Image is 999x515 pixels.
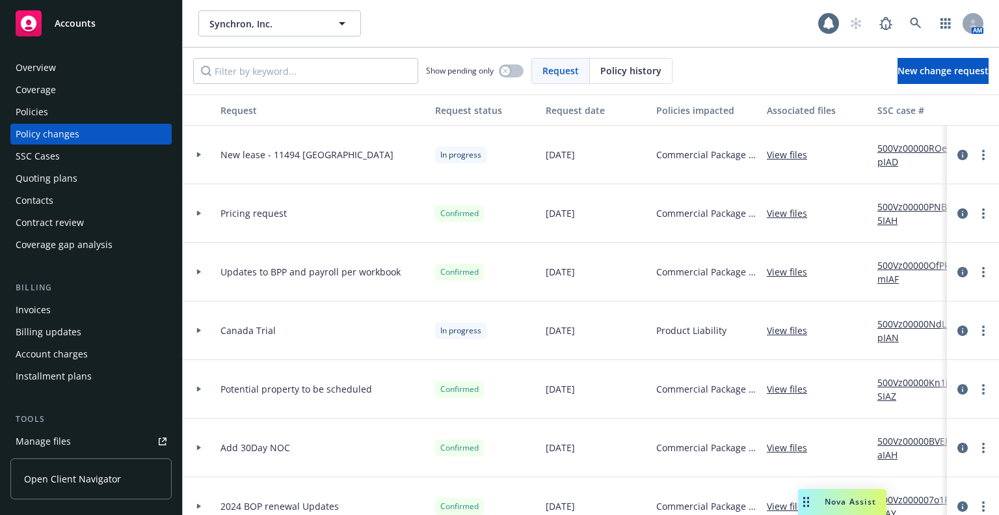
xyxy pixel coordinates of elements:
[10,413,172,426] div: Tools
[976,323,991,339] a: more
[656,441,756,454] span: Commercial Package - GL $1m/$2m Umb $5m
[976,382,991,397] a: more
[877,434,965,462] a: 500Vz00000BVE8aIAH
[656,499,756,513] span: Commercial Package - GL $1m/$2m Umb $5m
[16,124,79,145] div: Policy changes
[435,104,535,117] div: Request status
[955,206,970,221] a: circleInformation
[762,94,872,126] button: Associated files
[656,324,726,337] span: Product Liability
[16,299,51,320] div: Invoices
[440,266,479,278] span: Confirmed
[10,102,172,122] a: Policies
[16,212,84,233] div: Contract review
[843,10,869,36] a: Start snowing
[656,104,756,117] div: Policies impacted
[877,200,965,227] a: 500Vz00000PNBu5IAH
[183,243,215,301] div: Toggle Row Expanded
[877,141,965,169] a: 500Vz00000ROekpIAD
[955,499,970,514] a: circleInformation
[220,441,290,454] span: Add 30Day NOC
[440,325,481,337] span: In progress
[10,212,172,233] a: Contract review
[955,323,970,339] a: circleInformation
[767,382,818,396] a: View files
[10,322,172,342] a: Billing updates
[955,264,970,280] a: circleInformation
[656,206,756,220] span: Commercial Package - GL $1m/$2m Umb $5m
[10,190,172,211] a: Contacts
[540,94,651,126] button: Request date
[877,258,965,286] a: 500Vz00000OfPkmIAF
[16,366,92,387] div: Installment plans
[220,206,287,220] span: Pricing request
[16,146,60,167] div: SSC Cases
[430,94,540,126] button: Request status
[976,264,991,280] a: more
[877,376,965,403] a: 500Vz00000Kn1KSIAZ
[955,440,970,456] a: circleInformation
[10,344,172,365] a: Account charges
[440,383,479,395] span: Confirmed
[193,58,418,84] input: Filter by keyword...
[10,5,172,42] a: Accounts
[440,149,481,161] span: In progress
[767,206,818,220] a: View files
[10,79,172,100] a: Coverage
[546,148,575,161] span: [DATE]
[16,168,77,189] div: Quoting plans
[183,419,215,477] div: Toggle Row Expanded
[898,64,989,77] span: New change request
[209,17,322,31] span: Synchron, Inc.
[440,208,479,219] span: Confirmed
[55,18,96,29] span: Accounts
[976,147,991,163] a: more
[546,499,575,513] span: [DATE]
[10,146,172,167] a: SSC Cases
[10,124,172,145] a: Policy changes
[215,94,430,126] button: Request
[798,489,886,515] button: Nova Assist
[220,104,425,117] div: Request
[440,501,479,512] span: Confirmed
[220,265,401,279] span: Updates to BPP and payroll per workbook
[24,472,121,486] span: Open Client Navigator
[976,206,991,221] a: more
[546,324,575,337] span: [DATE]
[872,94,970,126] button: SSC case #
[546,265,575,279] span: [DATE]
[955,147,970,163] a: circleInformation
[16,190,53,211] div: Contacts
[767,324,818,337] a: View files
[767,104,867,117] div: Associated files
[426,65,494,76] span: Show pending only
[651,94,762,126] button: Policies impacted
[976,440,991,456] a: more
[16,431,71,452] div: Manage files
[16,57,56,78] div: Overview
[600,64,661,77] span: Policy history
[16,322,81,342] div: Billing updates
[767,265,818,279] a: View files
[877,104,965,117] div: SSC case #
[198,10,361,36] button: Synchron, Inc.
[10,281,172,294] div: Billing
[220,499,339,513] span: 2024 BOP renewal Updates
[183,360,215,419] div: Toggle Row Expanded
[16,102,48,122] div: Policies
[220,324,276,337] span: Canada Trial
[16,344,88,365] div: Account charges
[220,148,393,161] span: New lease - 11494 [GEOGRAPHIC_DATA]
[656,265,756,279] span: Commercial Package - GL $1m/$2m Umb $5m
[903,10,929,36] a: Search
[767,499,818,513] a: View files
[955,382,970,397] a: circleInformation
[873,10,899,36] a: Report a Bug
[16,79,56,100] div: Coverage
[798,489,814,515] div: Drag to move
[976,499,991,514] a: more
[183,301,215,360] div: Toggle Row Expanded
[10,168,172,189] a: Quoting plans
[183,184,215,243] div: Toggle Row Expanded
[183,126,215,184] div: Toggle Row Expanded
